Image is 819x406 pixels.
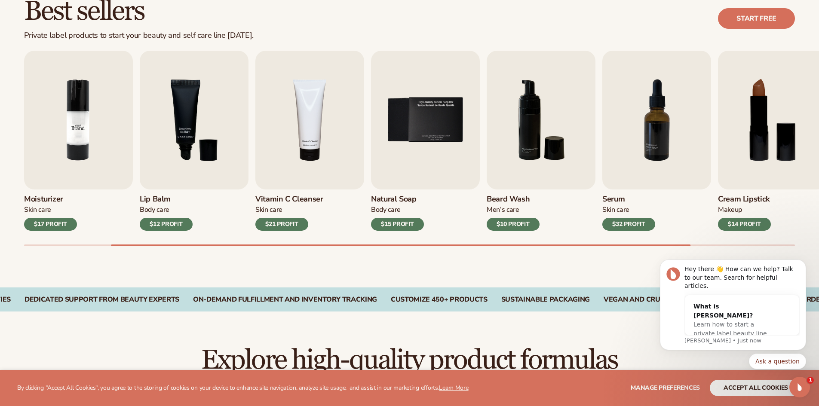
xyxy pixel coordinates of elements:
h3: Serum [602,195,655,204]
span: 1 [807,377,814,384]
a: 7 / 9 [602,51,711,231]
h3: Vitamin C Cleanser [255,195,323,204]
div: Men’s Care [487,205,540,214]
a: 3 / 9 [140,51,248,231]
div: SUSTAINABLE PACKAGING [501,296,590,304]
a: 2 / 9 [24,51,133,231]
div: VEGAN AND CRUELTY-FREE PRODUCTS [604,296,734,304]
h3: Lip Balm [140,195,193,204]
img: Shopify Image 3 [24,51,133,189]
iframe: Intercom live chat [789,377,810,397]
a: 4 / 9 [255,51,364,231]
div: $32 PROFIT [602,218,655,231]
span: Manage preferences [631,384,700,392]
div: Skin Care [24,205,77,214]
h2: Explore high-quality product formulas [24,346,795,375]
div: $21 PROFIT [255,218,308,231]
h3: Beard Wash [487,195,540,204]
div: Body Care [140,205,193,214]
h3: Moisturizer [24,195,77,204]
div: Private label products to start your beauty and self care line [DATE]. [24,31,254,40]
div: Body Care [371,205,424,214]
a: Start free [718,8,795,29]
h3: Cream Lipstick [718,195,771,204]
p: By clicking "Accept All Cookies", you agree to the storing of cookies on your device to enhance s... [17,385,469,392]
a: Learn More [439,384,468,392]
div: Skin Care [602,205,655,214]
h3: Natural Soap [371,195,424,204]
div: Skin Care [255,205,323,214]
div: Makeup [718,205,771,214]
div: CUSTOMIZE 450+ PRODUCTS [391,296,488,304]
button: accept all cookies [710,380,802,396]
div: $17 PROFIT [24,218,77,231]
a: 5 / 9 [371,51,480,231]
iframe: Intercom notifications message [647,240,819,383]
div: $12 PROFIT [140,218,193,231]
a: 6 / 9 [487,51,595,231]
div: $15 PROFIT [371,218,424,231]
button: Manage preferences [631,380,700,396]
div: $10 PROFIT [487,218,540,231]
div: On-Demand Fulfillment and Inventory Tracking [193,296,377,304]
div: $14 PROFIT [718,218,771,231]
div: Dedicated Support From Beauty Experts [25,296,179,304]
